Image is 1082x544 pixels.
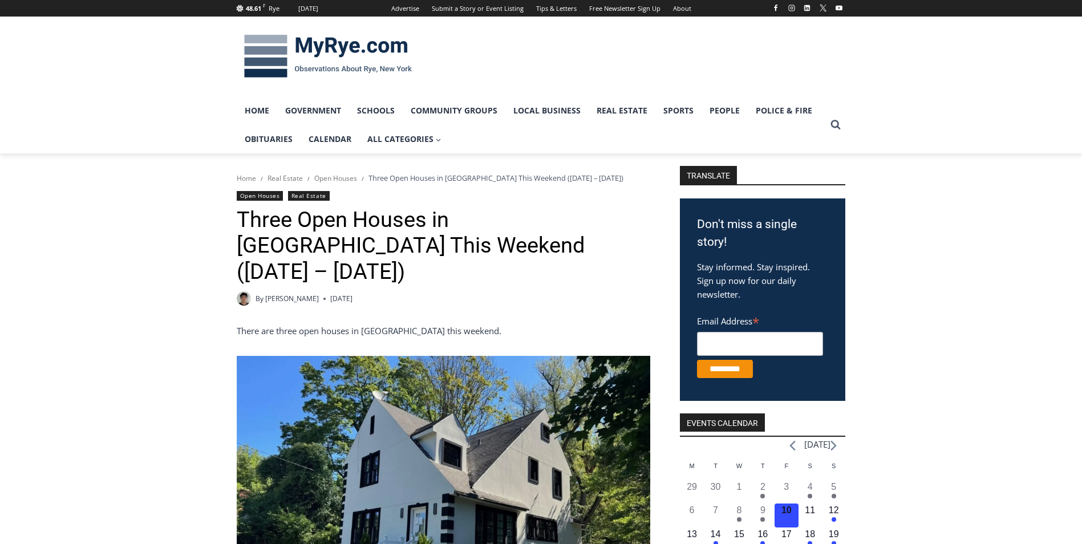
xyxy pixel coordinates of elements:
[697,260,828,301] p: Stay informed. Stay inspired. Sign up now for our daily newsletter.
[713,505,718,515] time: 7
[775,504,798,527] button: 10
[704,480,727,504] button: 30
[714,462,718,469] span: T
[589,96,655,125] a: Real Estate
[799,461,822,480] div: Saturday
[760,494,765,498] em: Has events
[727,504,751,527] button: 8 Has events
[769,1,783,15] a: Facebook
[808,482,813,492] time: 4
[697,310,823,330] label: Email Address
[784,462,788,469] span: F
[832,1,846,15] a: YouTube
[822,504,845,527] button: 12 Has events
[789,440,796,451] a: Previous month
[237,324,650,338] p: There are three open houses in [GEOGRAPHIC_DATA] this weekend.
[805,529,815,539] time: 18
[298,3,318,14] div: [DATE]
[237,291,251,306] img: Patel, Devan - bio cropped 200x200
[403,96,505,125] a: Community Groups
[822,461,845,480] div: Sunday
[680,504,703,527] button: 6
[734,529,744,539] time: 15
[349,96,403,125] a: Schools
[687,482,697,492] time: 29
[277,96,349,125] a: Government
[775,461,798,480] div: Friday
[680,166,737,184] strong: TRANSLATE
[505,96,589,125] a: Local Business
[256,293,264,304] span: By
[690,505,695,515] time: 6
[314,173,357,183] a: Open Houses
[808,462,812,469] span: S
[830,440,837,451] a: Next month
[799,480,822,504] button: 4 Has events
[832,462,836,469] span: S
[237,207,650,285] h1: Three Open Houses in [GEOGRAPHIC_DATA] This Weekend ([DATE] – [DATE])
[825,115,846,135] button: View Search Form
[237,125,301,153] a: Obituaries
[680,480,703,504] button: 29
[748,96,820,125] a: Police & Fire
[736,505,741,515] time: 8
[680,461,703,480] div: Monday
[711,529,721,539] time: 14
[362,174,364,182] span: /
[831,482,836,492] time: 5
[711,482,721,492] time: 30
[237,291,251,306] a: Author image
[237,27,419,86] img: MyRye.com
[702,96,748,125] a: People
[263,2,265,9] span: F
[288,191,330,201] a: Real Estate
[697,216,828,251] h3: Don't miss a single story!
[237,173,256,183] a: Home
[781,505,792,515] time: 10
[808,494,812,498] em: Has events
[737,517,741,522] em: Has events
[832,494,836,498] em: Has events
[829,529,839,539] time: 19
[237,96,277,125] a: Home
[829,505,839,515] time: 12
[800,1,814,15] a: Linkedin
[237,191,283,201] a: Open Houses
[727,480,751,504] button: 1
[368,173,623,183] span: Three Open Houses in [GEOGRAPHIC_DATA] This Weekend ([DATE] – [DATE])
[704,461,727,480] div: Tuesday
[655,96,702,125] a: Sports
[816,1,830,15] a: X
[265,294,319,303] a: [PERSON_NAME]
[781,529,792,539] time: 17
[269,3,279,14] div: Rye
[680,413,765,432] h2: Events Calendar
[832,517,836,522] em: Has events
[367,133,441,145] span: All Categories
[330,293,352,304] time: [DATE]
[822,480,845,504] button: 5 Has events
[761,462,765,469] span: T
[246,4,261,13] span: 48.61
[736,462,742,469] span: W
[785,1,799,15] a: Instagram
[237,96,825,154] nav: Primary Navigation
[784,482,789,492] time: 3
[727,461,751,480] div: Wednesday
[760,482,765,492] time: 2
[689,462,694,469] span: M
[736,482,741,492] time: 1
[704,504,727,527] button: 7
[757,529,768,539] time: 16
[799,504,822,527] button: 11
[751,461,775,480] div: Thursday
[760,517,765,522] em: Has events
[237,172,650,184] nav: Breadcrumbs
[804,437,830,452] li: [DATE]
[775,480,798,504] button: 3
[268,173,303,183] a: Real Estate
[301,125,359,153] a: Calendar
[687,529,697,539] time: 13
